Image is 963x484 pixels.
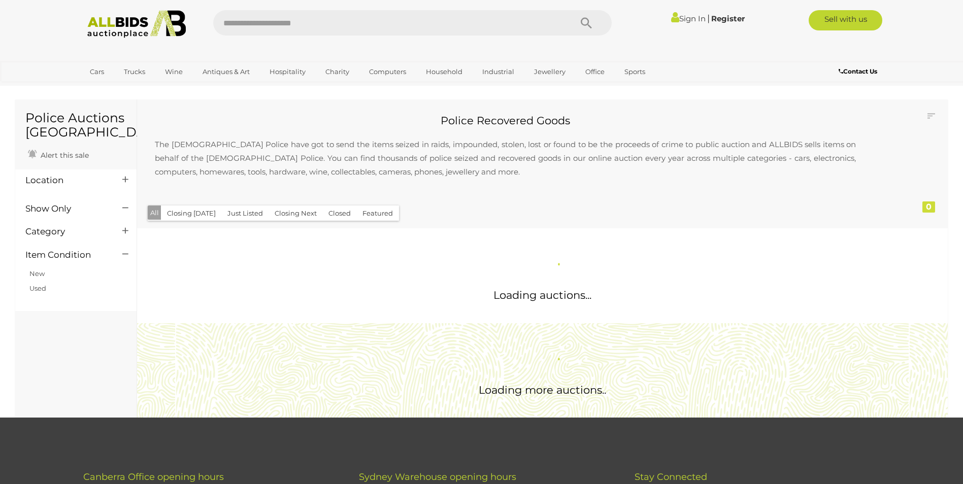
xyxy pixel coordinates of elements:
div: 0 [922,201,935,213]
a: Computers [362,63,413,80]
a: Register [711,14,745,23]
a: Charity [319,63,356,80]
h4: Show Only [25,204,107,214]
b: Contact Us [839,67,877,75]
button: Featured [356,205,399,221]
span: Loading auctions... [493,289,591,301]
span: | [707,13,710,24]
button: All [148,205,161,220]
span: Sydney Warehouse opening hours [359,471,516,482]
h1: Police Auctions [GEOGRAPHIC_DATA] [25,111,126,139]
a: Trucks [117,63,152,80]
a: Household [419,63,469,80]
a: Office [579,63,611,80]
a: Jewellery [527,63,572,80]
span: Alert this sale [38,151,89,160]
a: Used [29,284,46,292]
a: [GEOGRAPHIC_DATA] [83,80,169,97]
h2: Police Recovered Goods [145,115,866,126]
p: The [DEMOGRAPHIC_DATA] Police have got to send the items seized in raids, impounded, stolen, lost... [145,127,866,189]
button: Closed [322,205,357,221]
span: Loading more auctions.. [479,384,606,396]
img: Allbids.com.au [82,10,192,38]
a: Hospitality [263,63,312,80]
a: Industrial [476,63,521,80]
a: New [29,269,45,278]
span: Canberra Office opening hours [83,471,224,482]
a: Sports [618,63,652,80]
h4: Location [25,176,107,185]
a: Sign In [671,14,706,23]
a: Alert this sale [25,147,91,162]
a: Cars [83,63,111,80]
a: Sell with us [809,10,882,30]
button: Just Listed [221,205,269,221]
a: Antiques & Art [196,63,256,80]
a: Wine [158,63,189,80]
button: Search [561,10,612,36]
h4: Category [25,227,107,236]
span: Stay Connected [635,471,707,482]
button: Closing Next [269,205,323,221]
h4: Item Condition [25,250,107,260]
button: Closing [DATE] [161,205,222,221]
a: Contact Us [839,66,880,77]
